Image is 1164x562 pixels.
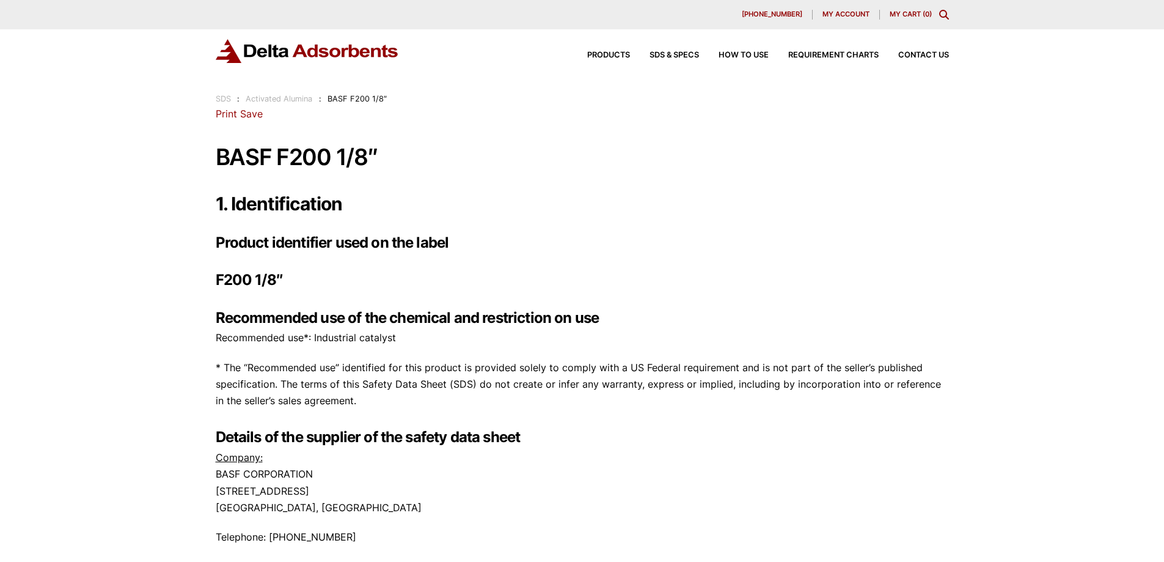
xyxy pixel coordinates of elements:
span: [PHONE_NUMBER] [742,11,802,18]
div: Toggle Modal Content [939,10,949,20]
span: How to Use [719,51,769,59]
a: Print [216,108,237,120]
a: [PHONE_NUMBER] [732,10,813,20]
u: Company: [216,451,263,464]
strong: Recommended use of the chemical and restriction on use [216,309,599,327]
strong: F200 1/8″ [216,271,283,289]
a: My account [813,10,880,20]
a: My Cart (0) [890,10,932,18]
a: SDS & SPECS [630,51,699,59]
span: Products [587,51,630,59]
p: BASF CORPORATION [STREET_ADDRESS] [GEOGRAPHIC_DATA], [GEOGRAPHIC_DATA] [216,449,949,516]
span: Requirement Charts [788,51,879,59]
p: Telephone: [PHONE_NUMBER] [216,529,949,545]
h1: BASF F200 1/8″ [216,145,949,170]
a: Activated Alumina [246,94,312,103]
span: My account [822,11,869,18]
span: Contact Us [898,51,949,59]
a: SDS [216,94,231,103]
a: Save [240,108,263,120]
img: Delta Adsorbents [216,39,399,63]
p: Recommended use*: Industrial catalyst [216,330,949,346]
span: SDS & SPECS [650,51,699,59]
a: Contact Us [879,51,949,59]
span: 0 [925,10,929,18]
strong: Details of the supplier of the safety data sheet [216,428,521,446]
p: * The “Recommended use” identified for this product is provided solely to comply with a US Federa... [216,360,949,410]
a: Requirement Charts [769,51,879,59]
span: BASF F200 1/8″ [328,94,387,103]
strong: Product identifier used on the label [216,234,449,251]
a: How to Use [699,51,769,59]
strong: 1. Identification [216,193,342,215]
span: : [319,94,321,103]
a: Products [568,51,630,59]
span: : [237,94,240,103]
